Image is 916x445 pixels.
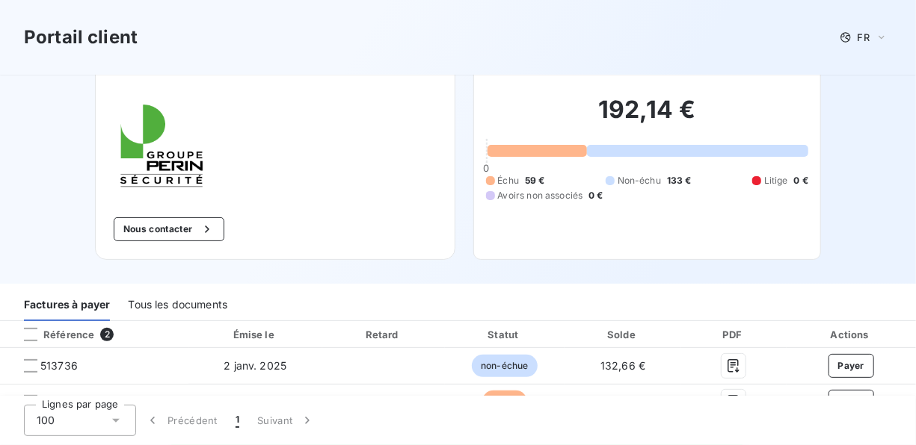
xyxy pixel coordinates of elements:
[486,95,809,140] h2: 192,14 €
[764,174,788,187] span: Litige
[482,390,527,413] span: échue
[448,327,562,342] div: Statut
[40,394,79,409] span: 514698
[684,327,783,342] div: PDF
[40,358,78,373] span: 513736
[525,174,545,187] span: 59 €
[829,390,875,414] button: Payer
[24,24,138,51] h3: Portail client
[858,31,870,43] span: FR
[325,327,442,342] div: Retard
[12,328,94,341] div: Référence
[667,174,692,187] span: 133 €
[618,174,661,187] span: Non-échu
[221,395,289,408] span: 31 janv. 2025
[498,189,583,202] span: Avoirs non associés
[603,395,643,408] span: 59,48 €
[588,189,603,202] span: 0 €
[483,162,489,174] span: 0
[191,327,319,342] div: Émise le
[498,174,520,187] span: Échu
[600,359,645,372] span: 132,66 €
[790,327,913,342] div: Actions
[24,290,110,321] div: Factures à payer
[128,290,227,321] div: Tous les documents
[136,405,227,436] button: Précédent
[224,359,286,372] span: 2 janv. 2025
[248,405,324,436] button: Suivant
[829,354,875,378] button: Payer
[236,413,239,428] span: 1
[37,413,55,428] span: 100
[357,395,410,408] span: +175 jours
[794,174,808,187] span: 0 €
[114,217,224,241] button: Nous contacter
[114,98,209,193] img: Company logo
[568,327,678,342] div: Solde
[227,405,248,436] button: 1
[100,328,114,341] span: 2
[472,355,537,377] span: non-échue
